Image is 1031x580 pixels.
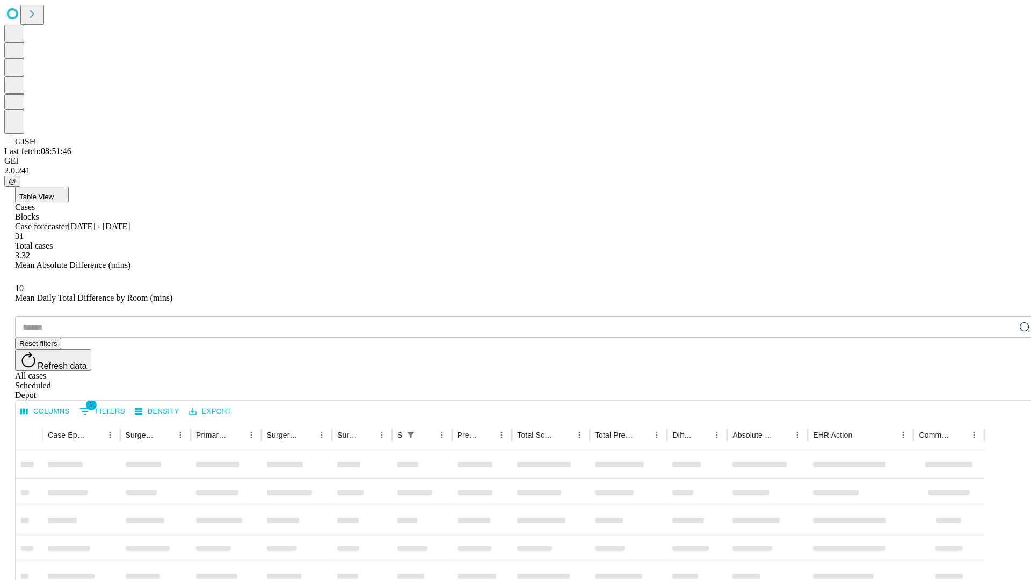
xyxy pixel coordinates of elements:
button: @ [4,176,20,187]
span: 10 [15,284,24,293]
div: Predicted In Room Duration [458,431,478,439]
button: Export [186,403,234,420]
div: Surgery Date [337,431,358,439]
span: 3.32 [15,251,30,260]
div: Surgeon Name [126,431,157,439]
span: Refresh data [38,361,87,371]
span: Total cases [15,241,53,250]
button: Menu [709,427,724,443]
button: Menu [314,427,329,443]
button: Menu [374,427,389,443]
span: 1 [86,400,97,410]
div: EHR Action [813,431,852,439]
div: Total Predicted Duration [595,431,634,439]
button: Sort [359,427,374,443]
button: Menu [572,427,587,443]
button: Sort [419,427,434,443]
button: Sort [952,427,967,443]
button: Sort [694,427,709,443]
button: Sort [229,427,244,443]
button: Menu [103,427,118,443]
span: Case forecaster [15,222,68,231]
button: Show filters [403,427,418,443]
span: Last fetch: 08:51:46 [4,147,71,156]
span: [DATE] - [DATE] [68,222,130,231]
span: Table View [19,193,54,201]
button: Sort [634,427,649,443]
span: Mean Daily Total Difference by Room (mins) [15,293,172,302]
button: Show filters [77,403,128,420]
button: Sort [88,427,103,443]
div: Primary Service [196,431,227,439]
button: Sort [853,427,868,443]
div: Scheduled In Room Duration [397,431,402,439]
button: Sort [775,427,790,443]
div: Absolute Difference [732,431,774,439]
div: GEI [4,156,1027,166]
button: Menu [244,427,259,443]
span: @ [9,177,16,185]
button: Sort [479,427,494,443]
button: Sort [158,427,173,443]
button: Menu [494,427,509,443]
button: Sort [557,427,572,443]
button: Menu [967,427,982,443]
span: Mean Absolute Difference (mins) [15,260,130,270]
button: Sort [299,427,314,443]
button: Reset filters [15,338,61,349]
button: Menu [649,427,664,443]
button: Menu [173,427,188,443]
span: 31 [15,231,24,241]
span: Reset filters [19,339,57,347]
div: Case Epic Id [48,431,86,439]
button: Table View [15,187,69,202]
div: Comments [919,431,950,439]
button: Density [132,403,182,420]
div: 1 active filter [403,427,418,443]
div: Difference [672,431,693,439]
span: GJSH [15,137,35,146]
button: Menu [434,427,449,443]
button: Menu [896,427,911,443]
div: Surgery Name [267,431,298,439]
button: Menu [790,427,805,443]
button: Refresh data [15,349,91,371]
button: Select columns [18,403,72,420]
div: 2.0.241 [4,166,1027,176]
div: Total Scheduled Duration [517,431,556,439]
